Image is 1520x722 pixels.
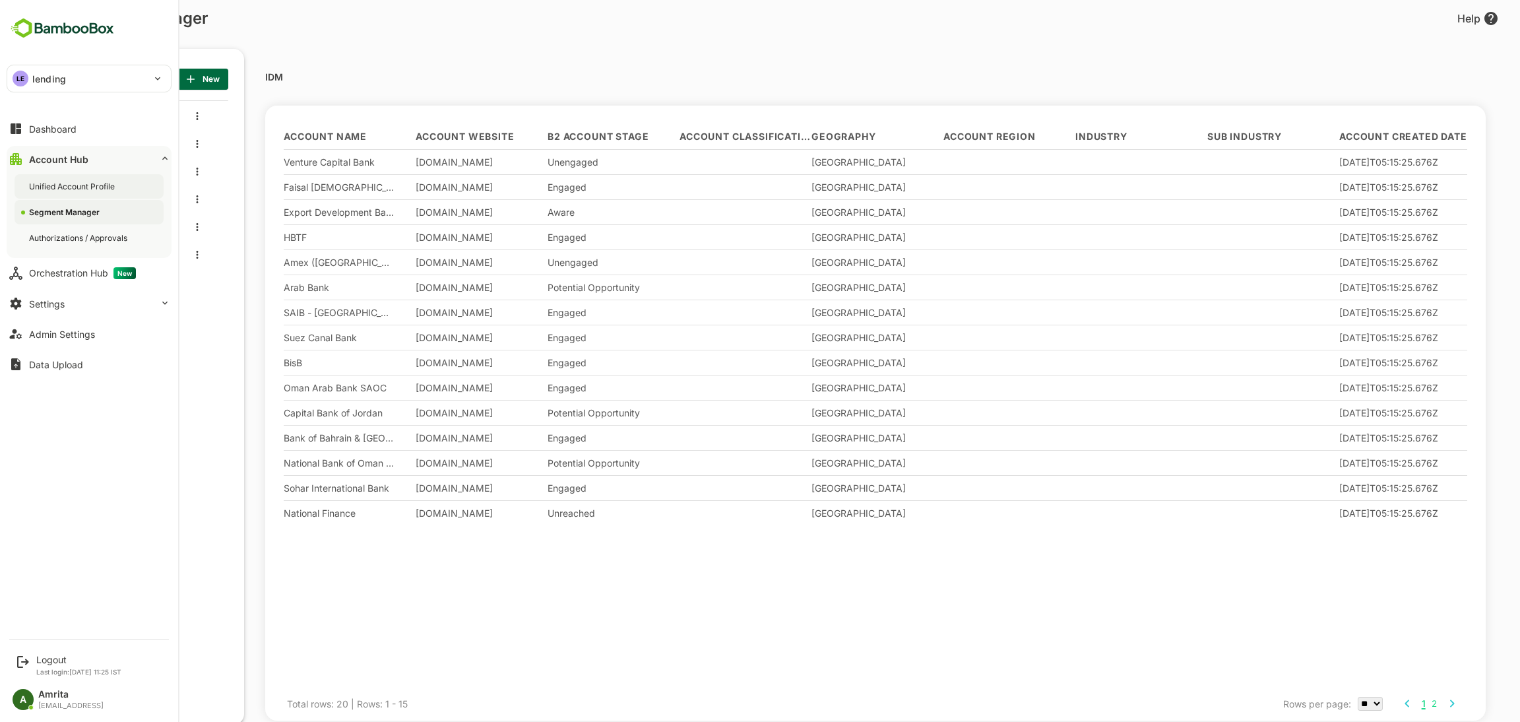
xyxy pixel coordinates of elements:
[1293,357,1404,368] div: [DATE]T05:15:25.676Z
[765,207,876,218] div: [GEOGRAPHIC_DATA]
[501,457,612,469] div: Potential Opportunity
[29,232,130,244] div: Authorizations / Approvals
[7,146,172,172] button: Account Hub
[38,222,115,233] span: IDM_TOFU_Nurture Email_HubSpotContacts
[1293,232,1404,243] div: [DATE]T05:15:25.676Z
[765,432,876,443] div: [GEOGRAPHIC_DATA]
[148,166,154,178] button: more actions
[237,181,348,193] div: Faisal [DEMOGRAPHIC_DATA] Bank of Egypt
[7,290,172,317] button: Settings
[237,382,348,393] div: Oman Arab Bank SAOC
[13,71,28,86] div: LE
[237,232,348,243] div: HBTF
[369,382,480,393] div: [DOMAIN_NAME]
[113,267,136,279] span: New
[501,307,612,318] div: Engaged
[7,260,172,286] button: Orchestration HubNew
[1293,181,1404,193] div: [DATE]T05:15:25.676Z
[501,156,612,168] div: Unengaged
[501,432,612,443] div: Engaged
[1293,257,1404,268] div: [DATE]T05:15:25.676Z
[16,69,83,90] p: SEGMENT LIST
[148,193,154,205] button: more actions
[369,181,480,193] div: [DOMAIN_NAME]
[237,207,348,218] div: Export Development Bank of Egypt ([GEOGRAPHIC_DATA])
[501,357,612,368] div: Engaged
[501,207,612,218] div: Aware
[765,382,876,393] div: [GEOGRAPHIC_DATA]
[369,133,468,141] span: Account Website
[765,181,876,193] div: [GEOGRAPHIC_DATA]
[1293,457,1404,469] div: [DATE]T05:15:25.676Z
[369,156,480,168] div: [DOMAIN_NAME]
[7,321,172,347] button: Admin Settings
[369,432,480,443] div: [DOMAIN_NAME]
[131,69,182,90] button: New
[1293,282,1404,293] div: [DATE]T05:15:25.676Z
[765,232,876,243] div: [GEOGRAPHIC_DATA]
[765,508,876,519] div: [GEOGRAPHIC_DATA]
[1293,508,1404,519] div: [DATE]T05:15:25.676Z
[148,221,154,233] button: more actions
[765,307,876,318] div: [GEOGRAPHIC_DATA]
[29,154,88,165] div: Account Hub
[38,689,104,700] div: Amrita
[237,357,348,368] div: BisB
[1374,695,1380,711] button: 1
[38,139,115,150] span: IDM_BOFU_Intent Emailers
[7,115,172,142] button: Dashboard
[1161,133,1236,141] span: Sub Industry
[29,359,83,370] div: Data Upload
[1293,307,1404,318] div: [DATE]T05:15:25.676Z
[369,307,480,318] div: [DOMAIN_NAME]
[237,257,348,268] div: Amex ([GEOGRAPHIC_DATA]) B.S.C.
[501,181,612,193] div: Engaged
[501,332,612,343] div: Engaged
[29,123,77,135] div: Dashboard
[501,133,602,141] span: B2 Account Stage
[1411,11,1453,26] div: Help
[237,432,348,443] div: Bank of Bahrain & [GEOGRAPHIC_DATA]
[142,71,172,88] span: New
[1293,482,1404,494] div: [DATE]T05:15:25.676Z
[237,407,348,418] div: Capital Bank of Jordan
[765,257,876,268] div: [GEOGRAPHIC_DATA]
[1293,432,1404,443] div: [DATE]T05:15:25.676Z
[501,257,612,268] div: Unengaged
[38,111,61,122] span: IDM
[237,508,348,519] div: National Finance
[765,133,830,141] span: Geography
[1293,133,1421,141] span: Account Created Date
[1293,156,1404,168] div: [DATE]T05:15:25.676Z
[765,156,876,168] div: [GEOGRAPHIC_DATA]
[1293,407,1404,418] div: [DATE]T05:15:25.676Z
[369,232,480,243] div: [DOMAIN_NAME]
[501,407,612,418] div: Potential Opportunity
[765,282,876,293] div: [GEOGRAPHIC_DATA]
[29,298,65,310] div: Settings
[237,156,348,168] div: Venture Capital Bank
[7,351,172,377] button: Data Upload
[765,407,876,418] div: [GEOGRAPHIC_DATA]
[7,16,118,41] img: BambooboxFullLogoMark.5f36c76dfaba33ec1ec1367b70bb1252.svg
[633,133,765,141] span: Account Classification
[237,332,348,343] div: Suez Canal Bank
[897,133,990,141] span: Account Region
[38,702,104,710] div: [EMAIL_ADDRESS]
[369,282,480,293] div: [DOMAIN_NAME]
[38,249,68,261] span: test 1
[501,282,612,293] div: Potential Opportunity
[29,329,95,340] div: Admin Settings
[1293,382,1404,393] div: [DATE]T05:15:25.676Z
[369,332,480,343] div: [DOMAIN_NAME]
[38,194,115,205] span: IDM_TOFU_Nurture Email_BBContacts
[765,482,876,494] div: [GEOGRAPHIC_DATA]
[237,307,348,318] div: SAIB - [GEOGRAPHIC_DATA]
[241,690,362,717] div: Total rows: 20 | Rows: 1 - 15
[36,668,121,676] p: Last login: [DATE] 11:25 IST
[501,232,612,243] div: Engaged
[501,508,612,519] div: Unreached
[29,267,136,279] div: Orchestration Hub
[369,457,480,469] div: [DOMAIN_NAME]
[148,138,154,150] button: more actions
